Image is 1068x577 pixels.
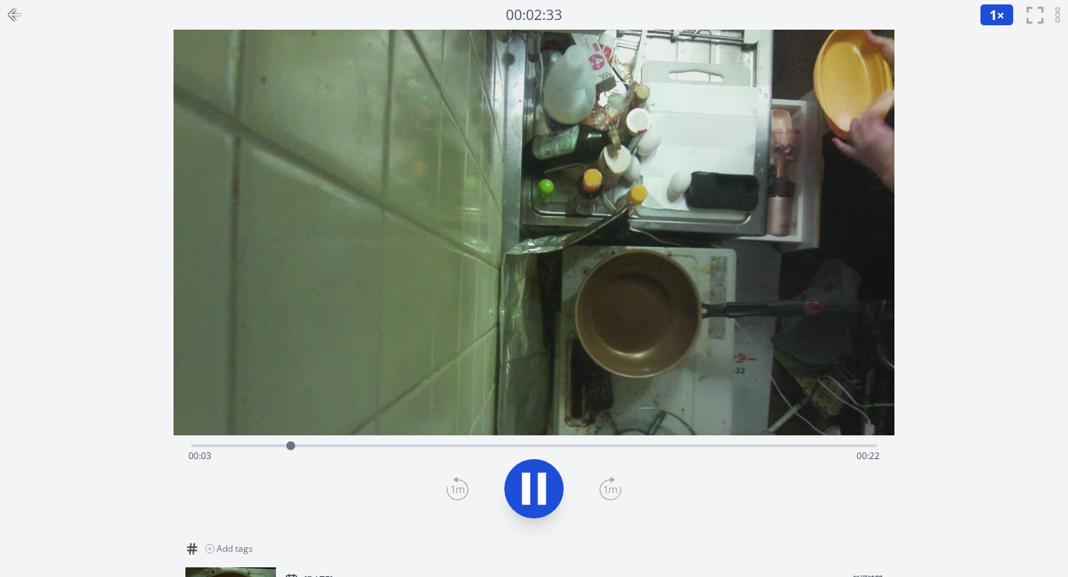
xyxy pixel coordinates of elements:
[217,543,253,555] span: Add tags
[506,4,562,26] a: 00:02:33
[989,6,997,24] span: 1
[980,4,1014,26] button: 1×
[199,537,259,561] button: Add tags
[857,449,880,462] span: 00:22
[188,449,211,462] span: 00:03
